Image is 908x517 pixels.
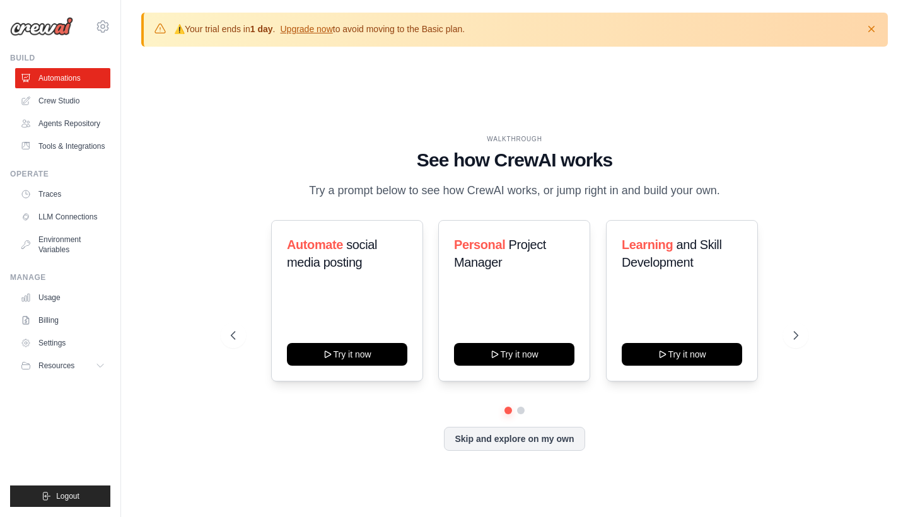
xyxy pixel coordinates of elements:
div: Manage [10,272,110,282]
span: Personal [454,238,505,252]
a: Environment Variables [15,229,110,260]
span: and Skill Development [622,238,721,269]
a: Tools & Integrations [15,136,110,156]
a: Traces [15,184,110,204]
div: WALKTHROUGH [231,134,798,144]
button: Resources [15,356,110,376]
a: Settings [15,333,110,353]
p: Try a prompt below to see how CrewAI works, or jump right in and build your own. [303,182,726,200]
span: Learning [622,238,673,252]
a: Upgrade now [280,24,332,34]
a: Crew Studio [15,91,110,111]
a: Billing [15,310,110,330]
button: Try it now [287,343,407,366]
a: Agents Repository [15,113,110,134]
strong: ⚠️ [174,24,185,34]
div: Build [10,53,110,63]
button: Skip and explore on my own [444,427,585,451]
button: Logout [10,485,110,507]
span: Resources [38,361,74,371]
a: Automations [15,68,110,88]
img: Logo [10,17,73,36]
a: Usage [15,288,110,308]
p: Your trial ends in . to avoid moving to the Basic plan. [174,23,465,35]
strong: 1 day [250,24,273,34]
div: Operate [10,169,110,179]
span: Automate [287,238,343,252]
button: Try it now [622,343,742,366]
button: Try it now [454,343,574,366]
h1: See how CrewAI works [231,149,798,171]
a: LLM Connections [15,207,110,227]
span: Logout [56,491,79,501]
